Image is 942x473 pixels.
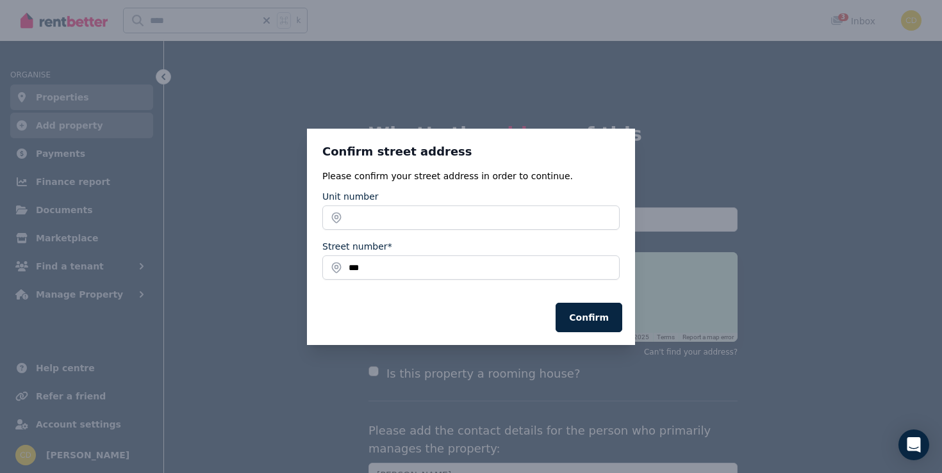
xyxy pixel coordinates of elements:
label: Unit number [322,190,379,203]
div: Open Intercom Messenger [898,429,929,460]
label: Street number* [322,240,392,253]
h3: Confirm street address [322,144,620,159]
p: Please confirm your street address in order to continue. [322,170,620,182]
button: Confirm [556,303,622,332]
